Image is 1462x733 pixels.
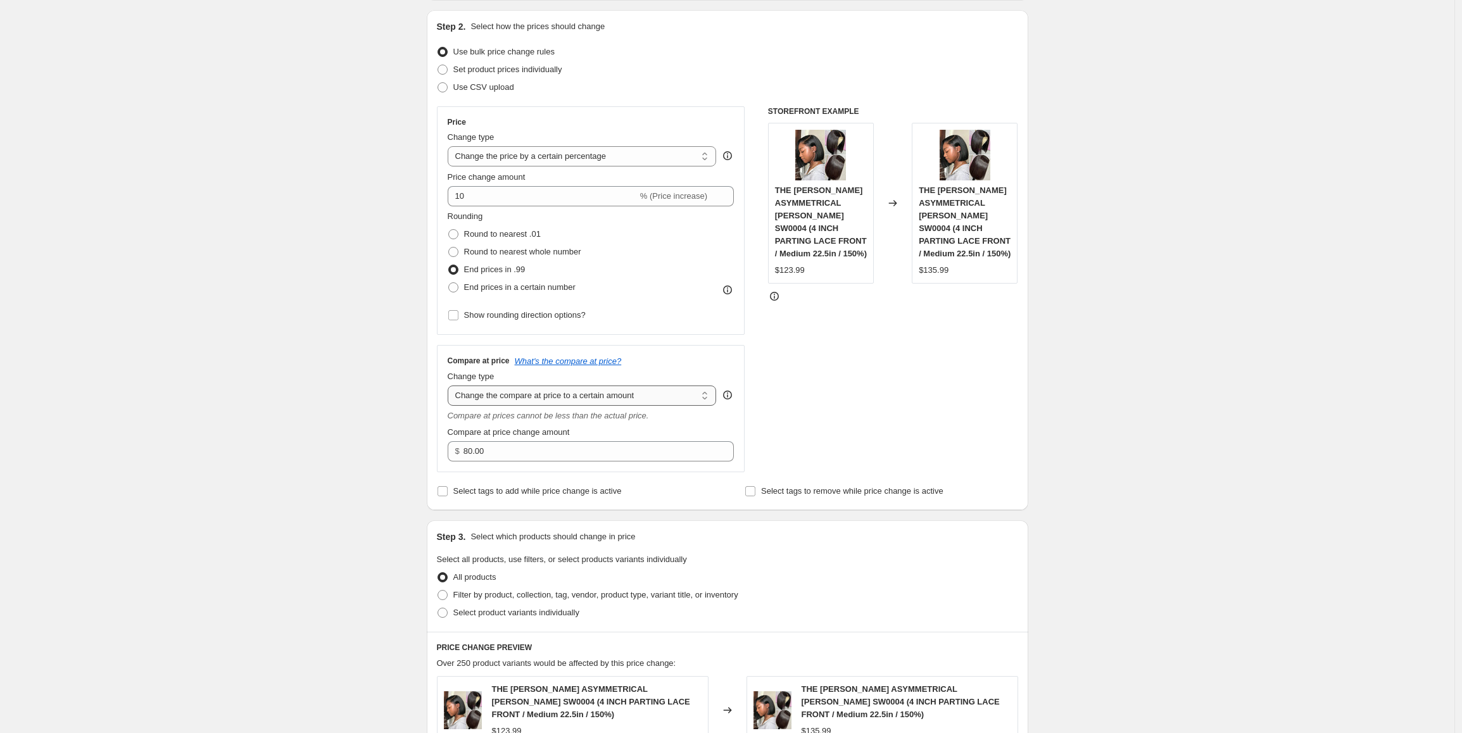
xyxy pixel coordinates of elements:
[464,265,526,274] span: End prices in .99
[455,446,460,456] span: $
[453,82,514,92] span: Use CSV upload
[515,356,622,366] button: What's the compare at price?
[919,185,1011,258] span: THE [PERSON_NAME] ASYMMETRICAL [PERSON_NAME] SW0004 (4 INCH PARTING LACE FRONT / Medium 22.5in / ...
[721,389,734,401] div: help
[444,691,482,729] img: the-rihanna-asymmetrical-bob-wig-sw0004-superbwigs-820_80x.jpg
[453,572,496,582] span: All products
[453,590,738,599] span: Filter by product, collection, tag, vendor, product type, variant title, or inventory
[437,554,687,564] span: Select all products, use filters, or select products variants individually
[775,264,805,277] div: $123.99
[448,356,510,366] h3: Compare at price
[448,211,483,221] span: Rounding
[448,132,495,142] span: Change type
[761,486,943,496] span: Select tags to remove while price change is active
[463,441,715,461] input: 80.00
[492,684,690,719] span: THE [PERSON_NAME] ASYMMETRICAL [PERSON_NAME] SW0004 (4 INCH PARTING LACE FRONT / Medium 22.5in / ...
[464,310,586,320] span: Show rounding direction options?
[437,20,466,33] h2: Step 2.
[437,530,466,543] h2: Step 3.
[940,130,990,180] img: the-rihanna-asymmetrical-bob-wig-sw0004-superbwigs-820_80x.jpg
[795,130,846,180] img: the-rihanna-asymmetrical-bob-wig-sw0004-superbwigs-820_80x.jpg
[453,608,579,617] span: Select product variants individually
[470,20,605,33] p: Select how the prices should change
[448,172,526,182] span: Price change amount
[802,684,1000,719] span: THE [PERSON_NAME] ASYMMETRICAL [PERSON_NAME] SW0004 (4 INCH PARTING LACE FRONT / Medium 22.5in / ...
[464,229,541,239] span: Round to nearest .01
[448,427,570,437] span: Compare at price change amount
[448,117,466,127] h3: Price
[753,691,791,729] img: the-rihanna-asymmetrical-bob-wig-sw0004-superbwigs-820_80x.jpg
[448,372,495,381] span: Change type
[640,191,707,201] span: % (Price increase)
[919,264,948,277] div: $135.99
[437,658,676,668] span: Over 250 product variants would be affected by this price change:
[464,247,581,256] span: Round to nearest whole number
[448,186,638,206] input: -15
[464,282,576,292] span: End prices in a certain number
[437,642,1018,653] h6: PRICE CHANGE PREVIEW
[768,106,1018,116] h6: STOREFRONT EXAMPLE
[453,65,562,74] span: Set product prices individually
[453,47,555,56] span: Use bulk price change rules
[453,486,622,496] span: Select tags to add while price change is active
[775,185,867,258] span: THE [PERSON_NAME] ASYMMETRICAL [PERSON_NAME] SW0004 (4 INCH PARTING LACE FRONT / Medium 22.5in / ...
[448,411,649,420] i: Compare at prices cannot be less than the actual price.
[470,530,635,543] p: Select which products should change in price
[721,149,734,162] div: help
